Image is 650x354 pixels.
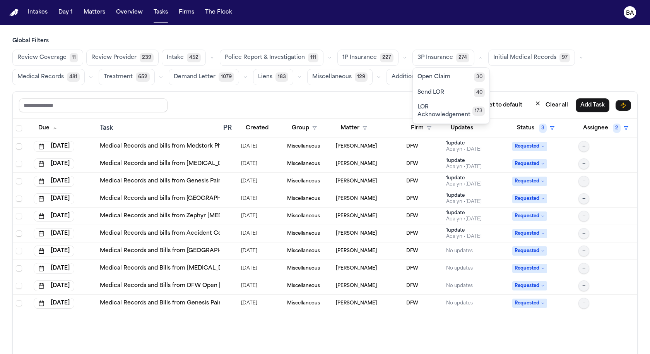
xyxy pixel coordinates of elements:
button: Tasks [151,5,171,19]
button: Initial Medical Records97 [488,50,575,66]
button: [DATE] [34,298,74,309]
img: Finch Logo [9,9,19,16]
span: 97 [559,53,570,62]
span: 183 [275,72,288,82]
button: Demand Letter1079 [169,69,239,85]
span: Miscellaneous [312,73,352,81]
span: 481 [67,72,80,82]
span: LOR Acknowledgement [417,103,472,119]
span: 1P Insurance [342,54,377,62]
button: Matters [80,5,108,19]
span: 274 [456,53,469,62]
button: Intakes [25,5,51,19]
span: Intake [167,54,184,62]
span: 30 [474,72,485,82]
span: Medical Records [17,73,64,81]
button: Treatment652 [99,69,155,85]
span: 111 [308,53,318,62]
span: 11 [70,53,78,62]
span: Open Claim [417,73,450,81]
button: Medical Records481 [12,69,85,85]
span: 227 [380,53,393,62]
button: Liens183 [253,69,293,85]
button: Send LOR40 [413,85,489,100]
span: Review Provider [91,54,137,62]
button: Review Provider239 [86,50,159,66]
a: Home [9,9,19,16]
span: Police Report & Investigation [225,54,305,62]
span: Liens [258,73,272,81]
button: Immediate Task [616,100,631,111]
span: 1079 [219,72,234,82]
span: 652 [136,72,150,82]
span: Send LOR [417,89,444,96]
button: Add Task [576,98,609,112]
button: Clear all [530,98,573,112]
button: Miscellaneous129 [307,69,373,85]
button: Open Claim30 [413,69,489,85]
button: Reset to default [464,98,527,112]
span: 3P Insurance [417,54,453,62]
span: 129 [355,72,368,82]
span: 173 [472,107,485,116]
button: Day 1 [55,5,76,19]
button: The Flock [202,5,235,19]
button: 1P Insurance227 [337,50,399,66]
button: Police Report & Investigation111 [220,50,323,66]
span: Initial Medical Records [493,54,556,62]
button: Review Coverage11 [12,50,83,66]
span: Demand Letter [174,73,216,81]
span: Review Coverage [17,54,67,62]
span: 40 [474,88,485,97]
h3: Global Filters [12,37,638,45]
span: 239 [140,53,154,62]
button: Firms [176,5,197,19]
button: Additional Insurance0 [387,69,464,85]
span: Treatment [104,73,133,81]
button: Overview [113,5,146,19]
span: Additional Insurance [392,73,448,81]
button: LOR Acknowledgement173 [413,100,489,122]
button: Intake452 [162,50,206,66]
span: 452 [187,53,201,62]
button: 3P Insurance274 [412,50,474,66]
